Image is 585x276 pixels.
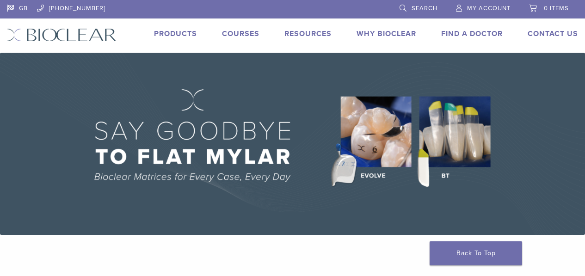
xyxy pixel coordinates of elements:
[441,29,503,38] a: Find A Doctor
[430,241,522,265] a: Back To Top
[154,29,197,38] a: Products
[357,29,416,38] a: Why Bioclear
[467,5,511,12] span: My Account
[528,29,578,38] a: Contact Us
[7,28,117,42] img: Bioclear
[284,29,332,38] a: Resources
[412,5,437,12] span: Search
[544,5,569,12] span: 0 items
[222,29,259,38] a: Courses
